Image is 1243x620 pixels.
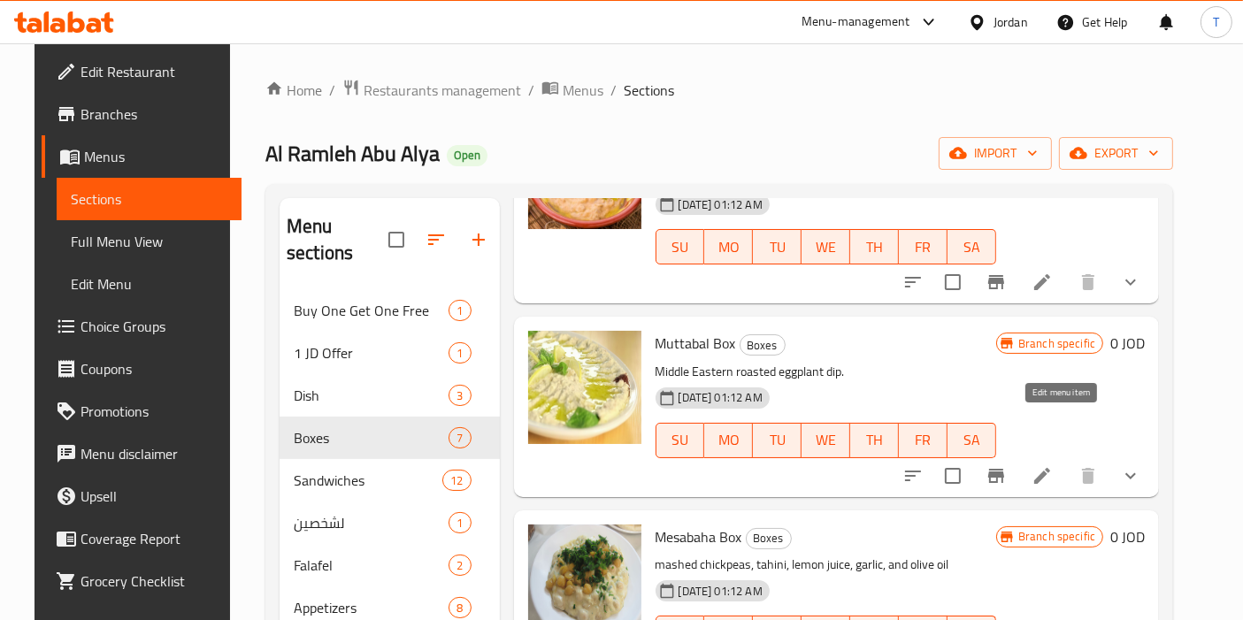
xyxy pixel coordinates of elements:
[294,555,449,576] div: Falafel
[342,79,521,102] a: Restaurants management
[656,361,996,383] p: Middle Eastern roasted eggplant dip.
[42,560,242,602] a: Grocery Checklist
[899,229,948,264] button: FR
[934,264,971,301] span: Select to update
[280,501,500,544] div: لشخصين1
[939,137,1052,170] button: import
[1109,261,1152,303] button: show more
[1120,465,1141,486] svg: Show Choices
[656,330,736,356] span: Muttabal Box
[294,385,449,406] span: Dish
[850,229,899,264] button: TH
[802,11,910,33] div: Menu-management
[81,528,228,549] span: Coverage Report
[809,427,843,453] span: WE
[656,524,742,550] span: Mesabaha Box
[280,417,500,459] div: Boxes7
[443,472,470,489] span: 12
[1120,272,1141,293] svg: Show Choices
[449,597,471,618] div: items
[457,218,500,261] button: Add section
[899,423,948,458] button: FR
[449,302,470,319] span: 1
[57,220,242,263] a: Full Menu View
[81,401,228,422] span: Promotions
[329,80,335,101] li: /
[948,229,996,264] button: SA
[1109,455,1152,497] button: show more
[1011,335,1102,352] span: Branch specific
[563,80,603,101] span: Menus
[449,345,470,362] span: 1
[294,597,449,618] div: Appetizers
[42,348,242,390] a: Coupons
[42,50,242,93] a: Edit Restaurant
[280,332,500,374] div: 1 JD Offer1
[294,342,449,364] div: 1 JD Offer
[449,300,471,321] div: items
[850,423,899,458] button: TH
[541,79,603,102] a: Menus
[265,79,1173,102] nav: breadcrumb
[1067,261,1109,303] button: delete
[81,316,228,337] span: Choice Groups
[280,459,500,501] div: Sandwiches12
[857,234,892,260] span: TH
[81,61,228,82] span: Edit Restaurant
[294,512,449,533] span: لشخصين
[71,188,228,210] span: Sections
[753,229,802,264] button: TU
[892,455,934,497] button: sort-choices
[671,196,770,213] span: [DATE] 01:12 AM
[42,305,242,348] a: Choice Groups
[294,427,449,448] div: Boxes
[802,229,850,264] button: WE
[57,178,242,220] a: Sections
[906,427,940,453] span: FR
[447,145,487,166] div: Open
[449,342,471,364] div: items
[711,234,746,260] span: MO
[934,457,971,494] span: Select to update
[760,234,794,260] span: TU
[449,555,471,576] div: items
[415,218,457,261] span: Sort sections
[81,358,228,379] span: Coupons
[280,374,500,417] div: Dish3
[71,231,228,252] span: Full Menu View
[664,427,698,453] span: SU
[364,80,521,101] span: Restaurants management
[809,234,843,260] span: WE
[955,234,989,260] span: SA
[656,554,996,576] p: mashed chickpeas, tahini, lemon juice, garlic, and olive oil
[624,80,674,101] span: Sections
[892,261,934,303] button: sort-choices
[740,334,786,356] div: Boxes
[449,557,470,574] span: 2
[280,544,500,586] div: Falafel2
[1110,524,1145,549] h6: 0 JOD
[802,423,850,458] button: WE
[449,387,470,404] span: 3
[265,80,322,101] a: Home
[711,427,746,453] span: MO
[42,475,242,517] a: Upsell
[294,470,442,491] span: Sandwiches
[656,229,705,264] button: SU
[746,528,792,549] div: Boxes
[704,229,753,264] button: MO
[84,146,228,167] span: Menus
[664,234,698,260] span: SU
[81,103,228,125] span: Branches
[948,423,996,458] button: SA
[528,80,534,101] li: /
[975,261,1017,303] button: Branch-specific-item
[442,470,471,491] div: items
[1067,455,1109,497] button: delete
[1011,528,1102,545] span: Branch specific
[71,273,228,295] span: Edit Menu
[704,423,753,458] button: MO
